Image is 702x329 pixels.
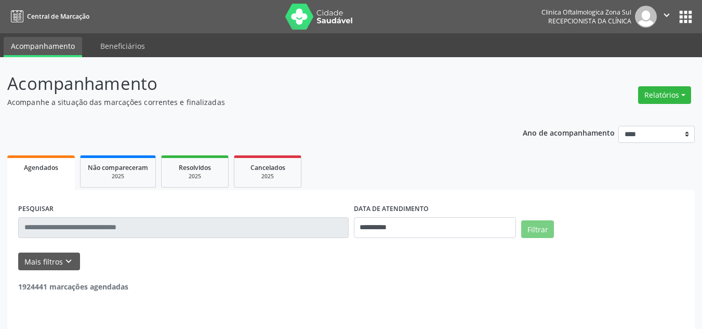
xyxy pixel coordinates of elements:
[24,163,58,172] span: Agendados
[7,8,89,25] a: Central de Marcação
[169,173,221,180] div: 2025
[521,220,554,238] button: Filtrar
[63,256,74,267] i: keyboard_arrow_down
[4,37,82,57] a: Acompanhamento
[93,37,152,55] a: Beneficiários
[7,97,488,108] p: Acompanhe a situação das marcações correntes e finalizadas
[638,86,691,104] button: Relatórios
[179,163,211,172] span: Resolvidos
[548,17,631,25] span: Recepcionista da clínica
[18,253,80,271] button: Mais filtroskeyboard_arrow_down
[18,282,128,292] strong: 1924441 marcações agendadas
[657,6,677,28] button: 
[88,163,148,172] span: Não compareceram
[18,201,54,217] label: PESQUISAR
[242,173,294,180] div: 2025
[635,6,657,28] img: img
[541,8,631,17] div: Clinica Oftalmologica Zona Sul
[354,201,429,217] label: DATA DE ATENDIMENTO
[88,173,148,180] div: 2025
[661,9,672,21] i: 
[677,8,695,26] button: apps
[7,71,488,97] p: Acompanhamento
[250,163,285,172] span: Cancelados
[27,12,89,21] span: Central de Marcação
[523,126,615,139] p: Ano de acompanhamento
